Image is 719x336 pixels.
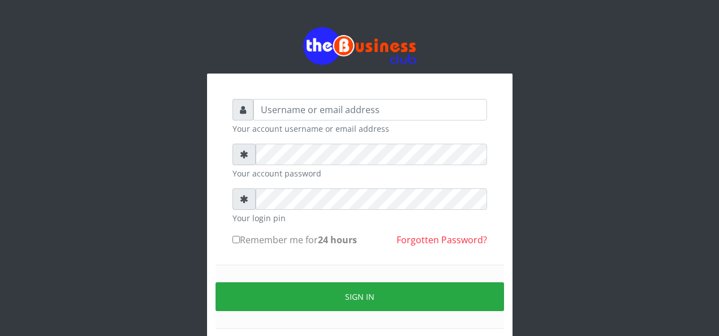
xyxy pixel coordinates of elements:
a: Forgotten Password? [397,234,487,246]
button: Sign in [216,282,504,311]
input: Username or email address [253,99,487,120]
small: Your account username or email address [233,123,487,135]
input: Remember me for24 hours [233,236,240,243]
b: 24 hours [318,234,357,246]
label: Remember me for [233,233,357,247]
small: Your login pin [233,212,487,224]
small: Your account password [233,167,487,179]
